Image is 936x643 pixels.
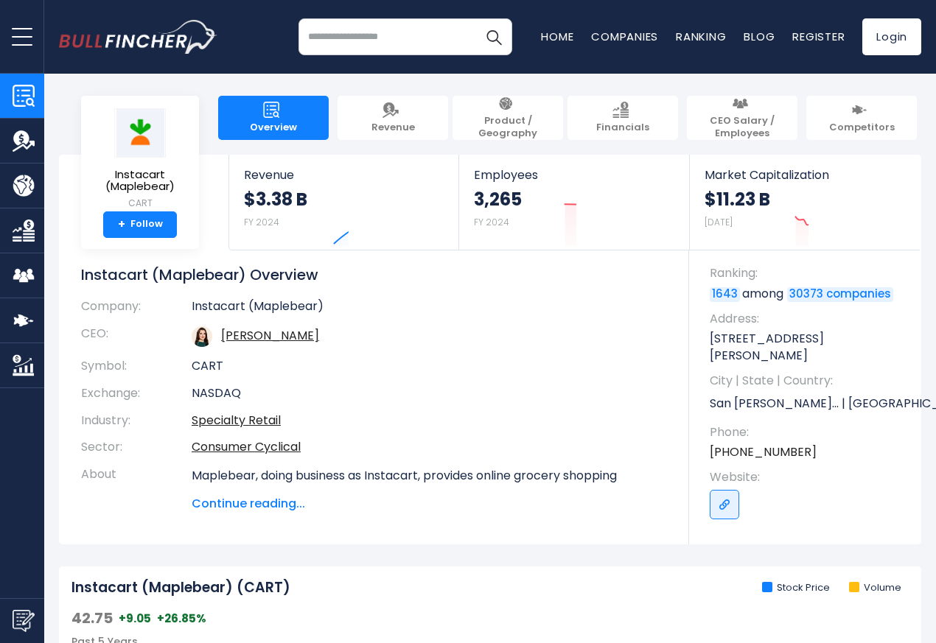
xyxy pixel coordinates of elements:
p: [STREET_ADDRESS][PERSON_NAME] [710,331,907,364]
a: Product / Geography [453,96,563,140]
p: Maplebear, doing business as Instacart, provides online grocery shopping services to households i... [192,467,667,591]
span: +26.85% [157,611,206,626]
th: Exchange: [81,380,192,407]
td: NASDAQ [192,380,667,407]
th: Sector: [81,434,192,461]
a: Financials [567,96,678,140]
a: 1643 [710,287,740,302]
span: Overview [250,122,297,134]
a: Blog [744,29,775,44]
span: Ranking: [710,265,907,281]
td: CART [192,353,667,380]
span: Employees [474,168,674,182]
strong: $3.38 B [244,188,307,211]
span: Revenue [244,168,444,182]
span: Financials [596,122,649,134]
small: CART [93,197,187,210]
img: fidji-simo.jpg [192,326,212,347]
small: [DATE] [705,216,733,228]
span: Market Capitalization [705,168,905,182]
h2: Instacart (Maplebear) (CART) [71,579,290,597]
img: bullfincher logo [59,20,217,54]
a: Employees 3,265 FY 2024 [459,155,688,250]
span: Instacart (Maplebear) [93,169,187,193]
small: FY 2024 [244,216,279,228]
button: Search [475,18,512,55]
a: ceo [221,327,319,344]
a: Go to link [710,490,739,519]
th: Symbol: [81,353,192,380]
span: Website: [710,469,907,485]
span: +9.05 [119,611,151,626]
span: Address: [710,311,907,327]
p: among [710,286,907,302]
a: Register [792,29,845,44]
li: Stock Price [762,582,830,594]
a: CEO Salary / Employees [687,96,797,140]
span: Continue reading... [192,495,667,513]
span: Competitors [829,122,895,134]
a: Companies [591,29,658,44]
a: [PHONE_NUMBER] [710,444,817,460]
span: City | State | Country: [710,373,907,389]
th: CEO: [81,320,192,353]
a: Revenue $3.38 B FY 2024 [229,155,458,250]
a: Overview [218,96,329,140]
strong: 3,265 [474,188,522,211]
a: Home [541,29,573,44]
strong: $11.23 B [705,188,770,211]
li: Volume [849,582,901,594]
a: Consumer Cyclical [192,438,301,455]
a: Login [862,18,921,55]
a: +Follow [103,211,177,238]
td: Instacart (Maplebear) [192,299,667,320]
strong: + [118,218,125,231]
span: CEO Salary / Employees [694,115,790,140]
a: Go to homepage [59,20,217,54]
a: Instacart (Maplebear) CART [92,108,188,211]
a: Competitors [806,96,917,140]
span: Phone: [710,424,907,440]
p: San [PERSON_NAME]... | [GEOGRAPHIC_DATA] | US [710,393,907,415]
span: Product / Geography [460,115,556,140]
a: Revenue [338,96,448,140]
a: Ranking [676,29,726,44]
span: 42.75 [71,608,113,628]
span: Revenue [371,122,415,134]
h1: Instacart (Maplebear) Overview [81,265,667,284]
a: Market Capitalization $11.23 B [DATE] [690,155,920,250]
small: FY 2024 [474,216,509,228]
a: 30373 companies [787,287,893,302]
a: Specialty Retail [192,412,281,429]
th: Company: [81,299,192,320]
th: About [81,461,192,513]
th: Industry: [81,407,192,435]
